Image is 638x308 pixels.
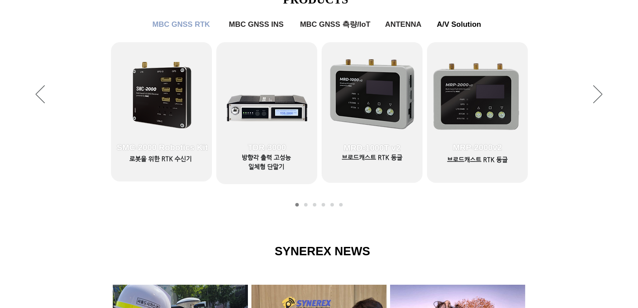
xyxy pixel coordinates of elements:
[344,143,401,153] span: MRD-1000T v2
[300,19,371,29] span: MBC GNSS 측량/IoT
[294,16,377,33] a: MBC GNSS 측량/IoT
[339,203,343,207] a: A/V Solution
[381,16,425,33] a: ANTENNA
[304,203,308,207] a: MBC GNSS RTK2
[117,143,208,152] span: SMC-2000 Robotics Kit
[223,16,289,33] a: MBC GNSS INS
[146,16,216,33] a: MBC GNSS RTK
[437,20,481,29] span: A/V Solution
[330,203,334,207] a: ANTENNA
[430,16,487,33] a: A/V Solution
[293,203,345,207] nav: 슬라이드
[322,203,325,207] a: MBC GNSS 측량/IoT
[476,75,638,308] iframe: Wix Chat
[453,143,502,152] span: MRP-2000v2
[247,143,286,152] span: TDR-3000
[152,20,210,29] span: MBC GNSS RTK
[322,43,423,179] a: MRD-1000T v2
[112,42,213,178] a: SMC-2000 Robotics Kit
[229,20,284,29] span: MBC GNSS INS
[385,20,421,29] span: ANTENNA
[313,203,316,207] a: MBC GNSS INS
[295,203,299,207] a: MBC GNSS RTK1
[427,42,528,178] a: MRP-2000v2
[275,245,370,258] span: SYNEREX NEWS
[216,42,317,178] a: TDR-3000
[36,85,45,105] button: 이전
